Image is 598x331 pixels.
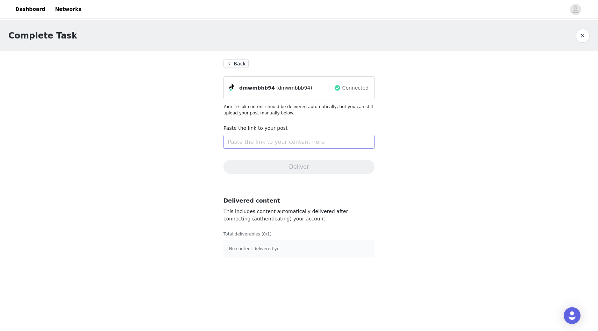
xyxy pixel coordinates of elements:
span: (dmwmbbb94) [276,84,312,92]
h1: Complete Task [8,29,77,42]
p: Your TikTok content should be delivered automatically, but you can still upload your post manuall... [223,104,375,116]
button: Back [223,59,249,68]
p: Total deliverables (0/1) [223,231,375,237]
a: Dashboard [11,1,49,17]
p: No content delivered yet [229,246,369,252]
span: Connected [342,84,369,92]
input: Paste the link to your content here [223,135,375,149]
div: avatar [572,4,579,15]
div: Open Intercom Messenger [564,307,581,324]
button: Deliver [223,160,375,174]
h3: Delivered content [223,197,375,205]
label: Paste the link to your post [223,125,288,131]
a: Networks [51,1,85,17]
span: This includes content automatically delivered after connecting (authenticating) your account. [223,209,348,221]
span: dmwmbbb94 [239,84,275,92]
